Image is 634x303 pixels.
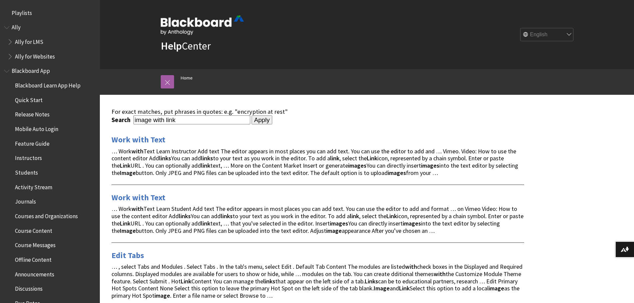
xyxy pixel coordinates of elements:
strong: Link [399,284,410,292]
strong: links [159,154,171,162]
a: Edit Tabs [111,250,144,261]
span: Announcements [15,269,54,278]
strong: with [131,205,143,213]
strong: images [330,220,348,227]
span: Courses and Organizations [15,211,78,220]
span: Feature Guide [15,138,50,147]
span: Mobile Auto Login [15,123,58,132]
span: Ally for LMS [15,36,43,45]
a: Home [181,74,193,82]
strong: links [201,154,213,162]
strong: with [405,263,417,270]
span: Blackboard Learn App Help [15,80,81,89]
strong: link [330,154,339,162]
strong: links [221,212,233,220]
strong: link [201,162,210,169]
strong: Link [181,277,191,285]
span: Release Notes [15,109,50,118]
span: Course Content [15,225,52,234]
span: Journals [15,196,36,205]
strong: link [350,212,359,220]
span: Activity Stream [15,182,52,191]
strong: Image [120,169,136,177]
input: Apply [252,115,273,125]
nav: Book outline for Anthology Ally Help [4,22,96,62]
span: Course Messages [15,240,56,249]
strong: images [403,220,421,227]
span: Students [15,167,38,176]
strong: with [434,270,446,278]
a: Work with Text [111,192,165,203]
img: Blackboard by Anthology [161,16,244,35]
strong: image [154,292,170,299]
strong: Link [120,220,130,227]
strong: images [348,162,366,169]
span: … Work Text Learn Instructor Add text The editor appears in most places you can add text. You can... [111,147,518,177]
strong: Image [374,284,390,292]
span: Ally for Websites [15,51,55,60]
strong: with [131,147,143,155]
strong: Image [120,227,136,234]
span: Playlists [12,7,32,16]
a: Work with Text [111,134,165,145]
strong: images [388,169,406,177]
strong: links [179,212,191,220]
strong: Link [386,212,397,220]
a: HelpCenter [161,39,211,53]
span: Discussions [15,283,43,292]
div: For exact matches, put phrases in quotes: e.g. "encryption at rest" [111,108,524,115]
span: Instructors [15,153,42,162]
nav: Book outline for Playlists [4,7,96,19]
span: … , select Tabs and Modules . Select Tabs . In the tab's menu, select Edit . Default Tab Content ... [111,263,523,299]
strong: Link [367,154,377,162]
strong: links [263,277,275,285]
strong: images [421,162,439,169]
span: Blackboard App [12,66,50,75]
strong: image [326,227,342,234]
span: … Work Text Learn Student Add text The editor appears in most places you can add text. You can us... [111,205,524,234]
strong: Link [120,162,130,169]
select: Site Language Selector [521,28,574,42]
strong: image [489,284,504,292]
span: Ally [12,22,21,31]
span: Offline Content [15,254,52,263]
strong: Links [365,277,378,285]
label: Search [111,116,132,124]
strong: link [201,220,210,227]
span: Quick Start [15,94,43,103]
strong: Help [161,39,182,53]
